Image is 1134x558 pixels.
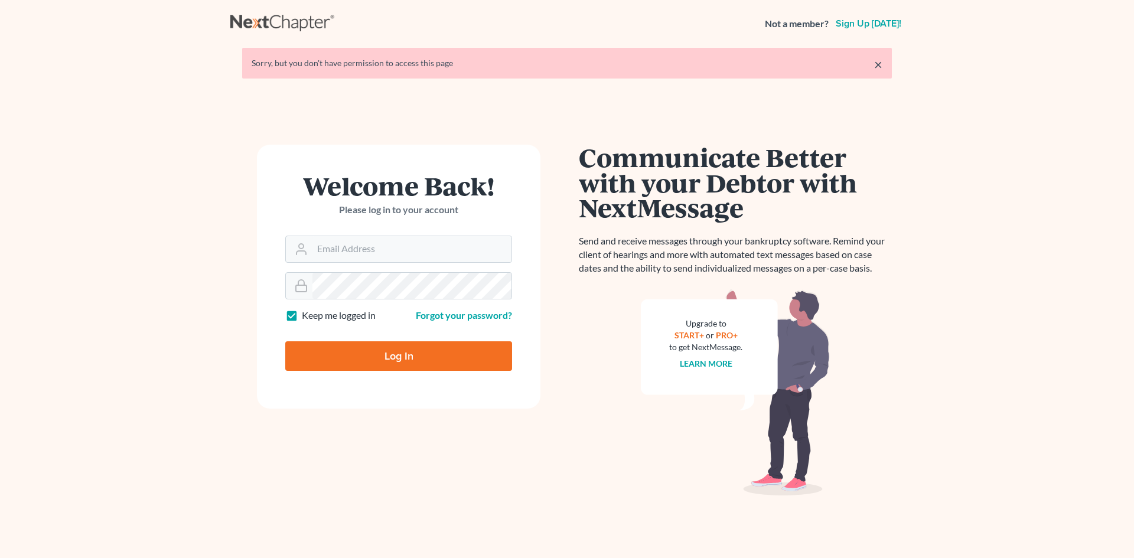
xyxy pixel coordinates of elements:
a: START+ [674,330,704,340]
h1: Welcome Back! [285,173,512,198]
a: PRO+ [716,330,738,340]
a: × [874,57,882,71]
p: Please log in to your account [285,203,512,217]
div: Sorry, but you don't have permission to access this page [252,57,882,69]
strong: Not a member? [765,17,829,31]
img: nextmessage_bg-59042aed3d76b12b5cd301f8e5b87938c9018125f34e5fa2b7a6b67550977c72.svg [641,289,830,496]
div: to get NextMessage. [669,341,742,353]
a: Learn more [680,358,732,368]
label: Keep me logged in [302,309,376,322]
input: Email Address [312,236,511,262]
a: Forgot your password? [416,309,512,321]
span: or [706,330,714,340]
input: Log In [285,341,512,371]
div: Upgrade to [669,318,742,329]
a: Sign up [DATE]! [833,19,904,28]
h1: Communicate Better with your Debtor with NextMessage [579,145,892,220]
p: Send and receive messages through your bankruptcy software. Remind your client of hearings and mo... [579,234,892,275]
